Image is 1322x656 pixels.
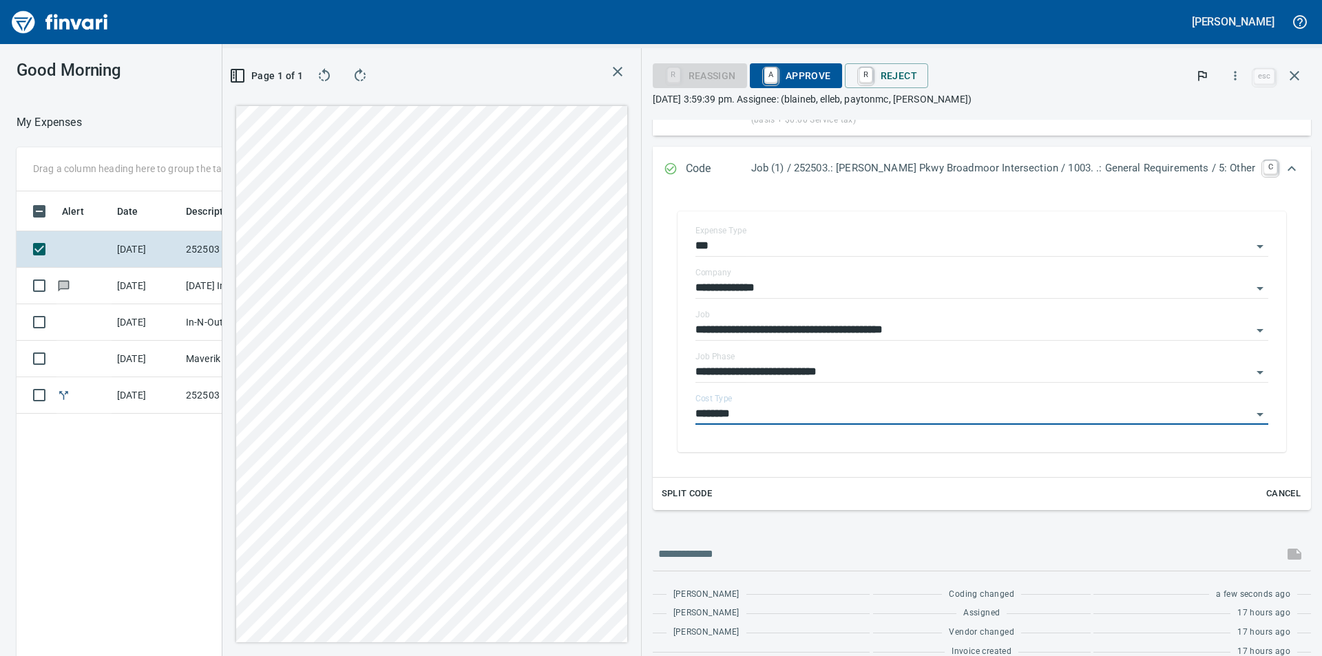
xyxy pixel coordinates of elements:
[859,67,872,83] a: R
[1250,59,1311,92] span: Close invoice
[239,67,297,85] span: Page 1 of 1
[1254,69,1274,84] a: esc
[653,147,1312,192] div: Expand
[112,377,180,414] td: [DATE]
[695,352,735,361] label: Job Phase
[1216,588,1290,602] span: a few seconds ago
[949,588,1014,602] span: Coding changed
[180,268,304,304] td: [DATE] Invoice 1585 from [PERSON_NAME] Welding and Fabrication LLC (1-29609)
[33,162,235,176] p: Drag a column heading here to group the table
[112,268,180,304] td: [DATE]
[695,226,746,235] label: Expense Type
[17,114,82,131] p: My Expenses
[1250,279,1270,298] button: Open
[750,63,842,88] button: AApprove
[117,203,156,220] span: Date
[56,390,71,399] span: Split transaction
[949,626,1014,639] span: Vendor changed
[1263,160,1277,174] a: C
[62,203,102,220] span: Alert
[1192,14,1274,29] h5: [PERSON_NAME]
[1250,321,1270,340] button: Open
[695,394,733,403] label: Cost Type
[695,310,710,319] label: Job
[180,231,304,268] td: 252503 ACCT 1937909
[673,588,739,602] span: [PERSON_NAME]
[17,61,309,80] h3: Good Morning
[186,203,238,220] span: Description
[180,304,304,341] td: In-N-Out Nampa Nampa ID
[233,63,302,88] button: Page 1 of 1
[658,483,716,505] button: Split Code
[180,377,304,414] td: 252503
[56,281,71,290] span: Has messages
[653,92,1312,106] p: [DATE] 3:59:39 pm. Assignee: (blaineb, elleb, paytonmc, [PERSON_NAME])
[751,160,1256,176] p: Job (1) / 252503.: [PERSON_NAME] Pkwy Broadmoor Intersection / 1003. .: General Requirements / 5:...
[180,341,304,377] td: Maverik #722 [GEOGRAPHIC_DATA] OR
[673,606,739,620] span: [PERSON_NAME]
[1250,405,1270,424] button: Open
[117,203,138,220] span: Date
[751,114,1256,127] p: (basis + $0.00 Service tax)
[112,231,180,268] td: [DATE]
[662,486,713,502] span: Split Code
[695,268,731,277] label: Company
[1278,538,1311,571] span: This records your message into the invoice and notifies anyone mentioned
[112,341,180,377] td: [DATE]
[963,606,1000,620] span: Assigned
[1250,237,1270,256] button: Open
[1188,11,1278,32] button: [PERSON_NAME]
[653,69,747,81] div: Reassign
[1250,363,1270,382] button: Open
[112,304,180,341] td: [DATE]
[856,64,917,87] span: Reject
[761,64,831,87] span: Approve
[62,203,84,220] span: Alert
[653,192,1312,510] div: Expand
[8,6,112,39] img: Finvari
[1237,606,1290,620] span: 17 hours ago
[1261,483,1305,505] button: Cancel
[673,626,739,639] span: [PERSON_NAME]
[186,203,255,220] span: Description
[686,160,751,178] p: Code
[1220,61,1250,91] button: More
[845,63,928,88] button: RReject
[1265,486,1302,502] span: Cancel
[1187,61,1217,91] button: Flag
[1237,626,1290,639] span: 17 hours ago
[764,67,777,83] a: A
[17,114,82,131] nav: breadcrumb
